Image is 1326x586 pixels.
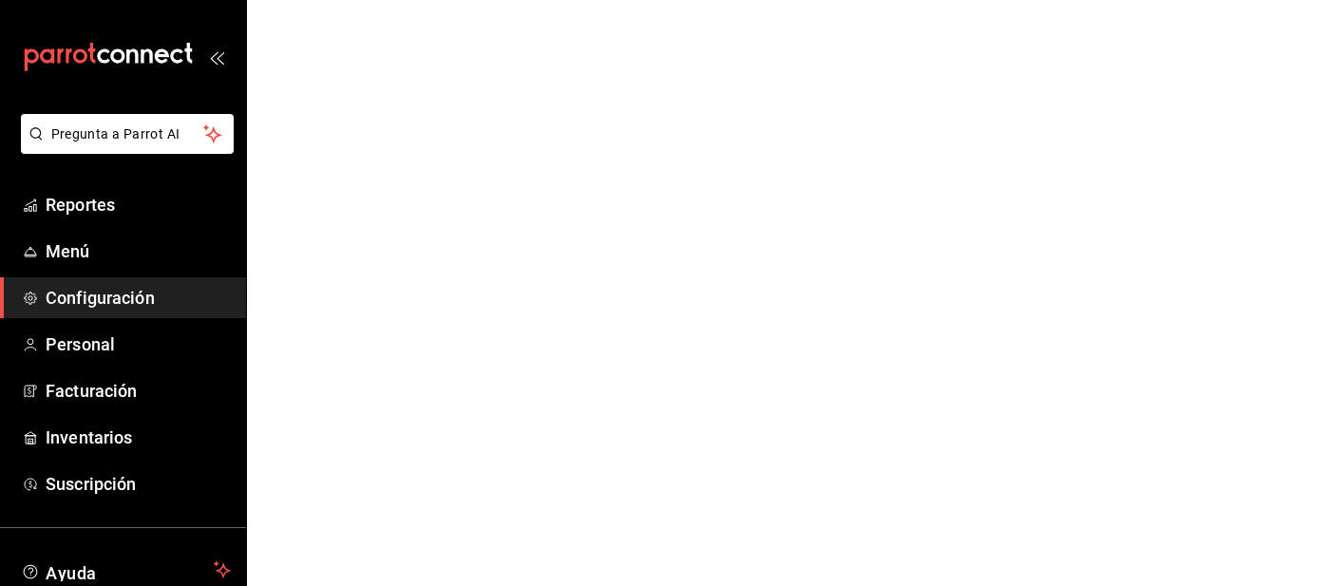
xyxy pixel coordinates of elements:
span: Menú [46,238,231,264]
span: Ayuda [46,558,206,581]
span: Reportes [46,192,231,217]
a: Pregunta a Parrot AI [13,138,234,158]
button: Pregunta a Parrot AI [21,114,234,154]
button: open_drawer_menu [209,49,224,65]
span: Configuración [46,285,231,311]
span: Personal [46,331,231,357]
span: Suscripción [46,471,231,497]
span: Inventarios [46,425,231,450]
span: Pregunta a Parrot AI [51,124,204,144]
span: Facturación [46,378,231,404]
